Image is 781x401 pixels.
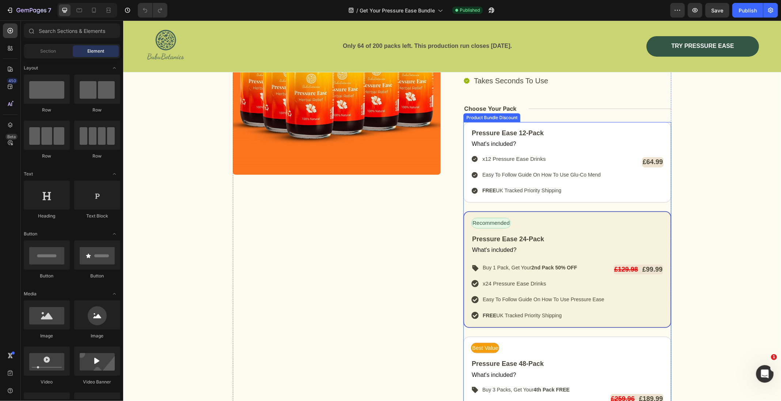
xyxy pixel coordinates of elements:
p: Buy 3 Packs, Get Your [359,365,480,374]
div: Video [24,379,70,385]
span: / [356,7,358,14]
strong: Pressure Ease 24-Pack [349,215,421,222]
div: £99.99 [519,244,540,254]
p: UK Tracked Priority Shipping [360,291,481,300]
div: Publish [739,7,757,14]
p: What's included? [349,118,478,129]
p: Recommended [349,198,387,207]
div: Row [24,153,70,159]
span: x12 Pressure Ease Drinks [359,135,422,141]
span: Toggle open [109,168,120,180]
strong: FREE [359,167,373,173]
span: Best Value [349,324,375,330]
p: Pressure Ease 48-Pack [349,339,481,348]
div: Video Banner [74,379,120,385]
p: 7 [48,6,51,15]
span: Toggle open [109,288,120,300]
p: TRY PRESSURE EASE [548,22,611,30]
div: Row [24,107,70,113]
span: Text [24,171,33,177]
div: £129.98 [490,244,516,254]
p: What's included? [349,349,481,360]
div: Product Bundle Discount [342,94,396,101]
p: Easy To Follow Guide On How To Use Glu-Co Mend [359,150,478,159]
iframe: Design area [123,20,781,401]
span: 1 [771,354,777,360]
div: Heading [24,213,70,219]
div: Image [74,333,120,339]
span: Element [87,48,104,54]
a: TRY PRESSURE EASE [523,16,636,36]
span: Section [41,48,56,54]
div: Undo/Redo [138,3,167,18]
span: Media [24,291,37,297]
iframe: Intercom live chat [756,365,774,383]
p: Pressure Ease 12-Pack [349,109,478,117]
div: Row [74,107,120,113]
span: Toggle open [109,62,120,74]
div: Beta [5,134,18,140]
div: £64.99 [519,137,541,147]
p: What's included? [349,224,484,235]
button: Publish [732,3,763,18]
span: Layout [24,65,38,71]
span: Button [24,231,37,237]
span: Get Your Pressure Ease Bundle [360,7,435,14]
div: Text Block [74,213,120,219]
button: Save [705,3,729,18]
strong: 4th Pack FREE [410,366,447,372]
strong: 2nd Pack 50% OFF [408,244,454,250]
p: Easy To Follow Guide On How To Use Pressure Ease [360,275,481,284]
span: x24 Pressure Ease Drinks [360,260,423,266]
span: Published [460,7,480,14]
strong: FREE [360,292,373,298]
p: Choose Your Pack [341,84,393,92]
p: Only 64 of 200 packs left. This production run closes [DATE]. [132,20,476,31]
span: Toggle open [109,228,120,240]
input: Search Sections & Elements [24,23,120,38]
div: Button [74,273,120,279]
div: £259.96 [487,374,512,383]
p: UK Tracked Priority Shipping [359,166,478,175]
button: 7 [3,3,54,18]
p: Buy 1 Pack, Get Your [360,243,481,252]
div: Button [24,273,70,279]
div: 450 [7,78,18,84]
div: Row [74,153,120,159]
div: Image [24,333,70,339]
p: Takes Seconds To Use [351,56,488,65]
div: £189.99 [515,374,541,383]
span: Save [712,7,724,14]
